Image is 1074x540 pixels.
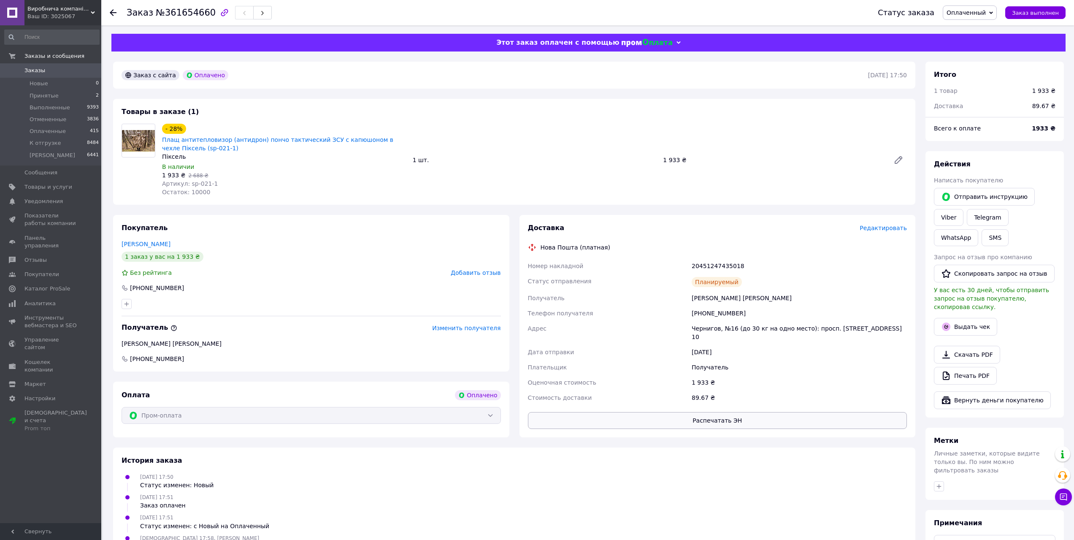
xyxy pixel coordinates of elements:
[24,300,56,307] span: Аналитика
[162,163,194,170] span: В наличии
[878,8,934,17] div: Статус заказа
[122,323,177,331] span: Получатель
[528,310,593,317] span: Телефон получателя
[140,474,173,480] span: [DATE] 17:50
[24,409,87,432] span: [DEMOGRAPHIC_DATA] и счета
[24,183,72,191] span: Товары и услуги
[934,160,971,168] span: Действия
[140,501,186,510] div: Заказ оплачен
[122,252,203,262] div: 1 заказ у вас на 1 933 ₴
[934,103,963,109] span: Доставка
[982,229,1009,246] button: SMS
[183,70,228,80] div: Оплачено
[87,116,99,123] span: 3836
[24,52,84,60] span: Заказы и сообщения
[90,128,99,135] span: 415
[24,358,78,374] span: Кошелек компании
[1032,87,1055,95] div: 1 933 ₴
[947,9,986,16] span: Оплаченный
[934,209,963,226] a: Viber
[690,390,909,405] div: 89.67 ₴
[409,154,660,166] div: 1 шт.
[24,212,78,227] span: Показатели работы компании
[934,318,997,336] button: Выдать чек
[528,394,592,401] span: Стоимость доставки
[622,39,672,47] img: evopay logo
[934,125,981,132] span: Всего к оплате
[24,67,45,74] span: Заказы
[934,519,982,527] span: Примечания
[30,92,59,100] span: Принятые
[162,180,218,187] span: Артикул: sp-021-1
[122,391,150,399] span: Оплата
[860,225,907,231] span: Редактировать
[451,269,500,276] span: Добавить отзыв
[24,234,78,250] span: Панель управления
[24,198,63,205] span: Уведомления
[690,306,909,321] div: [PHONE_NUMBER]
[87,139,99,147] span: 8484
[24,425,87,432] div: Prom топ
[528,263,584,269] span: Номер накладной
[692,277,742,287] div: Планируемый
[140,494,173,500] span: [DATE] 17:51
[87,152,99,159] span: 6441
[934,437,958,445] span: Метки
[967,209,1008,226] a: Telegram
[455,390,500,400] div: Оплачено
[934,367,997,385] a: Печать PDF
[660,154,887,166] div: 1 933 ₴
[528,412,907,429] button: Распечатать ЭН
[690,375,909,390] div: 1 933 ₴
[30,80,48,87] span: Новые
[528,278,592,285] span: Статус отправления
[30,104,70,111] span: Выполненные
[156,8,216,18] span: №361654660
[868,72,907,79] time: [DATE] 17:50
[96,92,99,100] span: 2
[496,38,619,46] span: Этот заказ оплачен с помощью
[24,395,55,402] span: Настройки
[140,522,269,530] div: Статус изменен: с Новый на Оплаченный
[1055,488,1072,505] button: Чат с покупателем
[934,87,958,94] span: 1 товар
[30,128,66,135] span: Оплаченные
[24,271,59,278] span: Покупатели
[96,80,99,87] span: 0
[27,13,101,20] div: Ваш ID: 3025067
[690,360,909,375] div: Получатель
[934,229,978,246] a: WhatsApp
[690,345,909,360] div: [DATE]
[162,152,406,161] div: Піксель
[528,224,565,232] span: Доставка
[122,339,501,348] div: [PERSON_NAME] [PERSON_NAME]
[690,321,909,345] div: Чернигов, №16 (до 30 кг на одно место): просп. [STREET_ADDRESS] 10
[24,169,57,176] span: Сообщения
[934,71,956,79] span: Итого
[162,189,210,195] span: Остаток: 10000
[129,355,185,363] span: [PHONE_NUMBER]
[162,136,393,152] a: Плащ антитепловизор (антидрон) пончо тактический ЗСУ с капюшоном в чехле Піксель (sp-021-1)
[934,254,1032,261] span: Запрос на отзыв про компанию
[934,287,1049,310] span: У вас есть 30 дней, чтобы отправить запрос на отзыв покупателю, скопировав ссылку.
[127,8,153,18] span: Заказ
[538,243,612,252] div: Нова Пошта (платная)
[122,224,168,232] span: Покупатель
[528,295,565,301] span: Получатель
[1005,6,1066,19] button: Заказ выполнен
[140,515,173,521] span: [DATE] 17:51
[690,258,909,274] div: 20451247435018
[1027,97,1060,115] div: 89.67 ₴
[129,284,185,292] div: [PHONE_NUMBER]
[528,349,574,355] span: Дата отправки
[24,336,78,351] span: Управление сайтом
[122,241,170,247] a: [PERSON_NAME]
[87,104,99,111] span: 9393
[1012,10,1059,16] span: Заказ выполнен
[934,265,1055,282] button: Скопировать запрос на отзыв
[140,481,214,489] div: Статус изменен: Новый
[30,152,75,159] span: [PERSON_NAME]
[24,380,46,388] span: Маркет
[24,285,70,293] span: Каталог ProSale
[188,173,208,179] span: 2 688 ₴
